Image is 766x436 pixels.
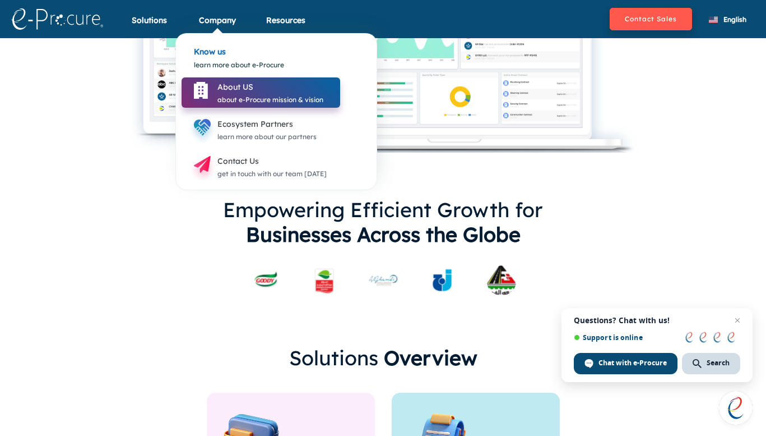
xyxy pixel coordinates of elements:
span: Support is online [574,333,677,342]
span: Businesses Across the Globe [246,222,521,247]
span: Overview [384,345,477,370]
div: learn more about e-Procure [187,47,365,83]
img: logo [11,8,103,30]
span: Chat with e-Procure [598,358,667,368]
span: Search [707,358,730,368]
img: supplier_othaim.svg [296,264,355,297]
div: About US [217,80,323,94]
div: Contact Us [217,154,327,168]
span: English [723,15,746,24]
div: Ecosystem Partners [217,117,317,131]
button: Contact Sales [610,8,692,30]
h2: Empowering Efficient Growth for [58,198,708,247]
img: supplier_ghamdii.svg [355,264,414,297]
div: get in touch with our team [DATE] [217,168,327,180]
div: Resources [266,15,305,40]
span: Close chat [731,314,744,327]
a: Ecosystem Partnerslearn more about our partners [182,123,333,131]
a: About USabout e-Procure mission & vision [182,77,340,108]
div: about e-Procure mission & vision [217,94,323,106]
img: buyer_1.svg [472,264,531,297]
a: Contact Usget in touch with our team [DATE] [182,160,343,168]
div: Solutions [58,346,708,370]
div: Open chat [719,391,753,425]
div: Chat with e-Procure [574,353,677,374]
img: supplier_1.svg [237,264,296,297]
div: Solutions [132,15,167,40]
div: Company [199,15,236,40]
div: Know us [187,34,365,53]
span: Questions? Chat with us! [574,316,740,325]
div: Search [682,353,740,374]
div: learn more about our partners [217,131,317,143]
img: supplier_4.svg [414,264,472,297]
